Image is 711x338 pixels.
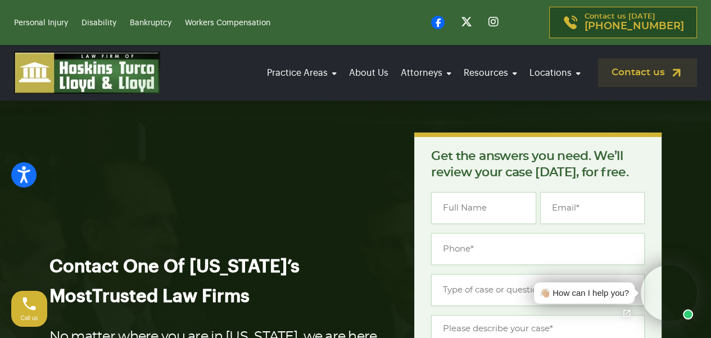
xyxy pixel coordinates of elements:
[92,287,250,305] span: Trusted Law Firms
[14,19,68,27] a: Personal Injury
[540,287,629,300] div: 👋🏼 How can I help you?
[585,21,684,32] span: [PHONE_NUMBER]
[14,52,160,94] img: logo
[431,192,536,224] input: Full Name
[540,192,645,224] input: Email*
[526,57,584,89] a: Locations
[397,57,455,89] a: Attorneys
[431,274,645,306] input: Type of case or question
[130,19,171,27] a: Bankruptcy
[49,287,92,305] span: Most
[585,13,684,32] p: Contact us [DATE]
[49,258,300,276] span: Contact One Of [US_STATE]’s
[615,302,638,325] a: Open chat
[431,233,645,265] input: Phone*
[81,19,116,27] a: Disability
[431,148,645,181] p: Get the answers you need. We’ll review your case [DATE], for free.
[549,7,697,38] a: Contact us [DATE][PHONE_NUMBER]
[460,57,520,89] a: Resources
[264,57,340,89] a: Practice Areas
[598,58,697,87] a: Contact us
[185,19,270,27] a: Workers Compensation
[21,315,38,321] span: Call us
[346,57,392,89] a: About Us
